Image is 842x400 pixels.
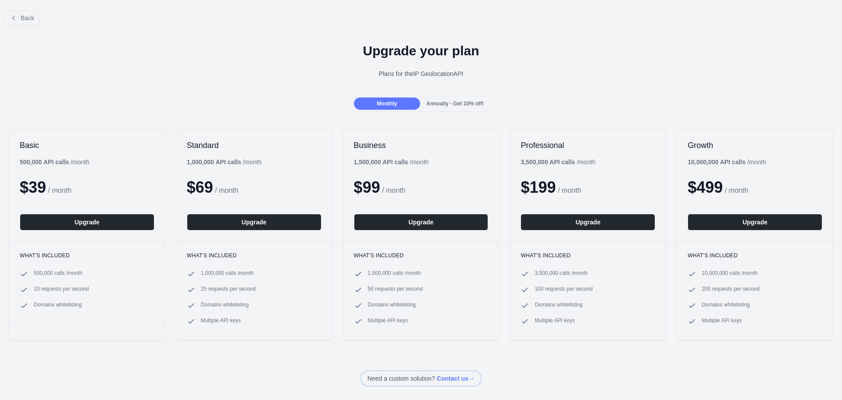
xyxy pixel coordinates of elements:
[354,178,380,196] span: $ 99
[521,140,655,151] h2: Professional
[354,158,429,166] div: / month
[521,159,575,166] b: 3,500,000 API calls
[521,158,596,166] div: / month
[354,140,489,151] h2: Business
[521,178,556,196] span: $ 199
[354,159,408,166] b: 1,500,000 API calls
